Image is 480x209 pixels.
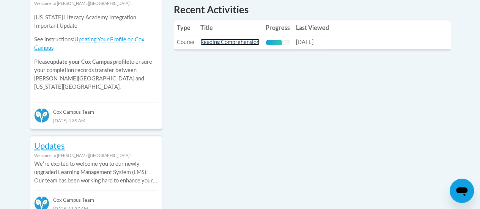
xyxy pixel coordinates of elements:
p: See instructions: [34,35,158,52]
div: Cox Campus Team [34,102,158,116]
div: Cox Campus Team [34,190,158,204]
a: Updates [34,140,65,151]
th: Title [197,20,263,35]
img: Cox Campus Team [34,108,49,123]
div: Progress, % [266,40,283,45]
a: Updating Your Profile on Cox Campus [34,36,144,51]
th: Progress [263,20,293,35]
div: [DATE] 4:39 AM [34,116,158,124]
b: update your Cox Campus profile [50,58,129,65]
span: Course [177,39,194,45]
a: Reading Comprehension [200,39,260,45]
h1: Recent Activities [174,3,451,16]
p: [US_STATE] Literacy Academy Integration Important Update [34,13,158,30]
span: [DATE] [296,39,313,45]
th: Type [174,20,197,35]
iframe: Button to launch messaging window [450,179,474,203]
div: Please to ensure your completion records transfer between [PERSON_NAME][GEOGRAPHIC_DATA] and [US_... [34,8,158,97]
th: Last Viewed [293,20,332,35]
div: Welcome to [PERSON_NAME][GEOGRAPHIC_DATA]! [34,151,158,160]
p: Weʹre excited to welcome you to our newly upgraded Learning Management System (LMS)! Our team has... [34,160,158,185]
